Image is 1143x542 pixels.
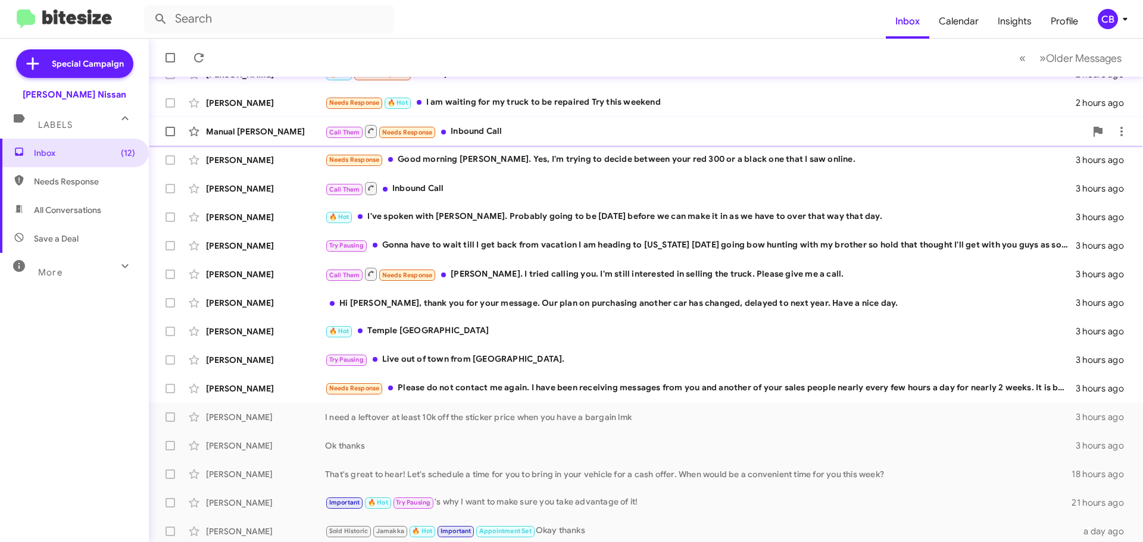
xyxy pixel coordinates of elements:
[1076,354,1133,366] div: 3 hours ago
[368,499,388,506] span: 🔥 Hot
[1076,525,1133,537] div: a day ago
[1076,240,1133,252] div: 3 hours ago
[1076,297,1133,309] div: 3 hours ago
[34,147,135,159] span: Inbox
[329,156,380,164] span: Needs Response
[382,129,433,136] span: Needs Response
[329,99,380,106] span: Needs Response
[23,89,126,101] div: [PERSON_NAME] Nissan
[325,468,1072,480] div: That's great to hear! Let's schedule a time for you to bring in your vehicle for a cash offer. Wh...
[1088,9,1130,29] button: CB
[206,440,325,452] div: [PERSON_NAME]
[325,440,1076,452] div: Ok thanks
[1098,9,1118,29] div: CB
[1076,383,1133,394] div: 3 hours ago
[325,96,1076,109] div: I am waiting for my truck to be repaired Try this weekend
[329,242,364,249] span: Try Pausing
[206,411,325,423] div: [PERSON_NAME]
[325,297,1076,309] div: Hi [PERSON_NAME], thank you for your message. Our plan on purchasing another car has changed, del...
[329,186,360,193] span: Call Them
[329,213,349,221] span: 🔥 Hot
[34,176,135,187] span: Needs Response
[206,383,325,394] div: [PERSON_NAME]
[1032,46,1129,70] button: Next
[1076,440,1133,452] div: 3 hours ago
[325,267,1076,281] div: [PERSON_NAME]. I tried calling you. I'm still interested in selling the truck. Please give me a c...
[206,468,325,480] div: [PERSON_NAME]
[38,267,63,278] span: More
[325,324,1076,338] div: Temple [GEOGRAPHIC_DATA]
[325,124,1086,139] div: Inbound Call
[52,58,124,70] span: Special Campaign
[206,525,325,537] div: [PERSON_NAME]
[34,233,79,245] span: Save a Deal
[206,268,325,280] div: [PERSON_NAME]
[412,527,432,535] span: 🔥 Hot
[1046,52,1122,65] span: Older Messages
[329,356,364,364] span: Try Pausing
[396,499,430,506] span: Try Pausing
[1019,51,1026,65] span: «
[441,527,471,535] span: Important
[206,497,325,509] div: [PERSON_NAME]
[988,4,1041,39] a: Insights
[34,204,101,216] span: All Conversations
[325,496,1072,509] div: 's why I want to make sure you take advantage of it!
[206,354,325,366] div: [PERSON_NAME]
[1072,468,1133,480] div: 18 hours ago
[206,211,325,223] div: [PERSON_NAME]
[376,527,404,535] span: Jamakka
[325,210,1076,224] div: I've spoken with [PERSON_NAME]. Probably going to be [DATE] before we can make it in as we have t...
[325,181,1076,196] div: Inbound Call
[206,126,325,137] div: Manual [PERSON_NAME]
[329,499,360,506] span: Important
[329,271,360,279] span: Call Them
[206,297,325,309] div: [PERSON_NAME]
[329,527,368,535] span: Sold Historic
[388,99,408,106] span: 🔥 Hot
[382,271,433,279] span: Needs Response
[1041,4,1088,39] a: Profile
[1013,46,1129,70] nav: Page navigation example
[1076,97,1133,109] div: 2 hours ago
[479,527,532,535] span: Appointment Set
[1076,211,1133,223] div: 3 hours ago
[1076,411,1133,423] div: 3 hours ago
[325,153,1076,167] div: Good morning [PERSON_NAME]. Yes, I'm trying to decide between your red 300 or a black one that I ...
[886,4,929,39] a: Inbox
[1076,268,1133,280] div: 3 hours ago
[329,327,349,335] span: 🔥 Hot
[16,49,133,78] a: Special Campaign
[325,239,1076,252] div: Gonna have to wait till I get back from vacation I am heading to [US_STATE] [DATE] going bow hunt...
[329,129,360,136] span: Call Them
[1076,183,1133,195] div: 3 hours ago
[206,97,325,109] div: [PERSON_NAME]
[929,4,988,39] a: Calendar
[1072,497,1133,509] div: 21 hours ago
[206,325,325,337] div: [PERSON_NAME]
[1012,46,1033,70] button: Previous
[121,147,135,159] span: (12)
[38,120,73,130] span: Labels
[144,5,394,33] input: Search
[1076,154,1133,166] div: 3 hours ago
[206,240,325,252] div: [PERSON_NAME]
[325,524,1076,538] div: Okay thanks
[1076,325,1133,337] div: 3 hours ago
[325,411,1076,423] div: I need a leftover at least 10k off the sticker price when you have a bargain lmk
[325,353,1076,366] div: Live out of town from [GEOGRAPHIC_DATA].
[206,183,325,195] div: [PERSON_NAME]
[206,154,325,166] div: [PERSON_NAME]
[1039,51,1046,65] span: »
[325,381,1076,395] div: Please do not contact me again. I have been receiving messages from you and another of your sales...
[329,384,380,392] span: Needs Response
